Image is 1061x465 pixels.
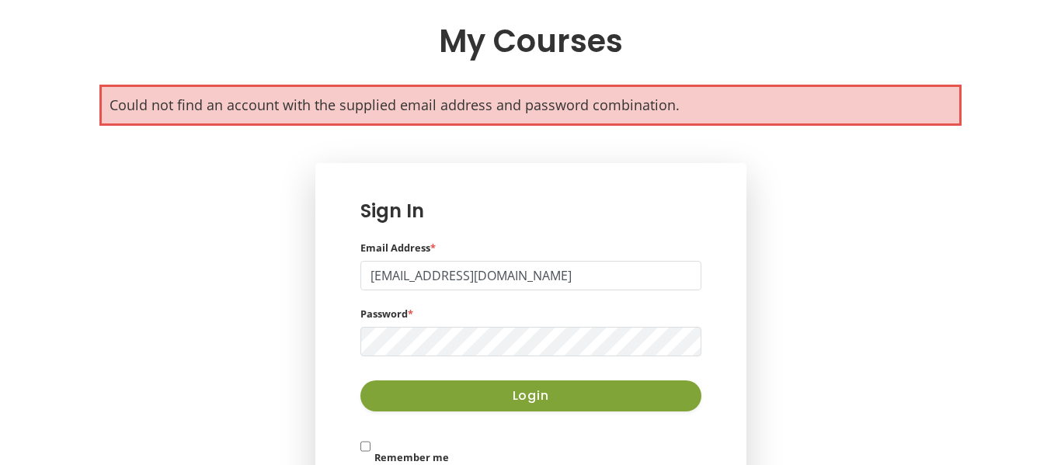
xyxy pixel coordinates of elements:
h1: My Courses [99,23,962,60]
label: Password [360,309,413,319]
label: Email Address [360,243,436,253]
label: Remember me [374,450,449,464]
button: Login [360,380,701,411]
li: Could not find an account with the supplied email address and password combination. [110,95,951,116]
h4: Sign In [353,200,709,231]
